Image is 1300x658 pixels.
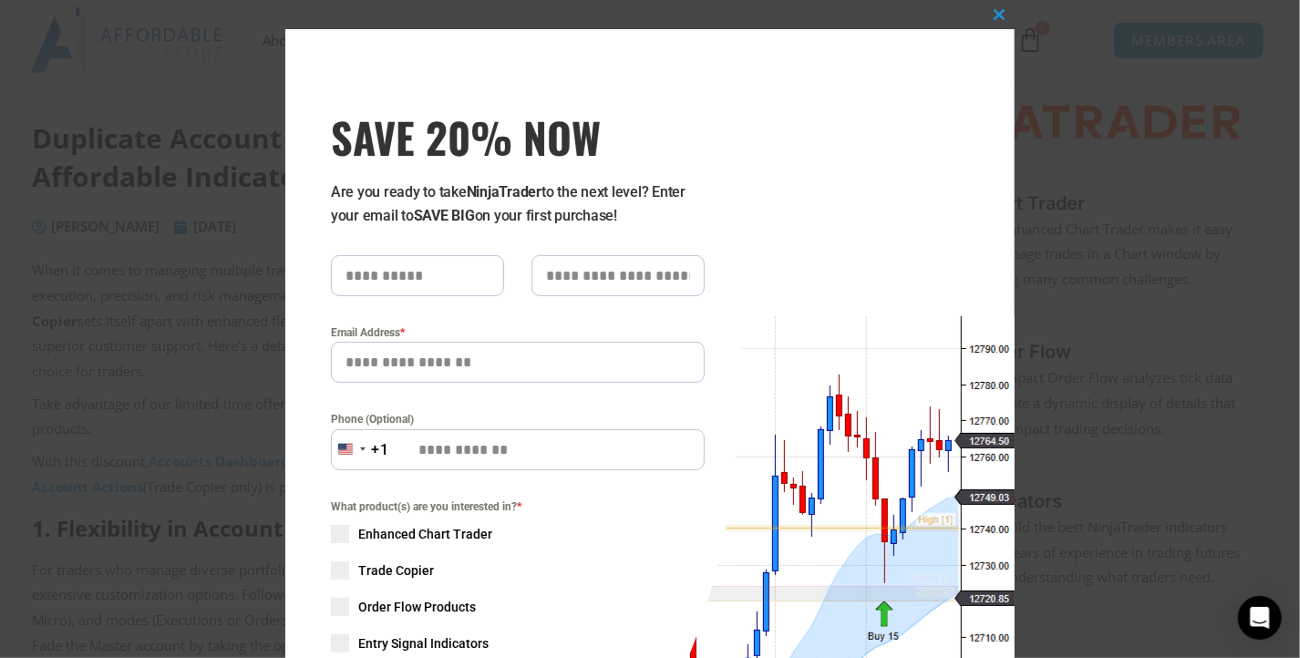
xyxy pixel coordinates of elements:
strong: SAVE BIG [414,207,475,224]
label: Enhanced Chart Trader [331,525,705,543]
span: Trade Copier [358,561,434,580]
span: Entry Signal Indicators [358,634,489,653]
button: Selected country [331,429,389,470]
span: Order Flow Products [358,598,476,616]
div: +1 [371,438,389,462]
label: Phone (Optional) [331,410,705,428]
label: Entry Signal Indicators [331,634,705,653]
span: What product(s) are you interested in? [331,498,705,516]
h3: SAVE 20% NOW [331,111,705,162]
p: Are you ready to take to the next level? Enter your email to on your first purchase! [331,180,705,228]
div: Open Intercom Messenger [1238,596,1282,640]
label: Email Address [331,324,705,342]
label: Trade Copier [331,561,705,580]
strong: NinjaTrader [467,183,542,200]
span: Enhanced Chart Trader [358,525,492,543]
label: Order Flow Products [331,598,705,616]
